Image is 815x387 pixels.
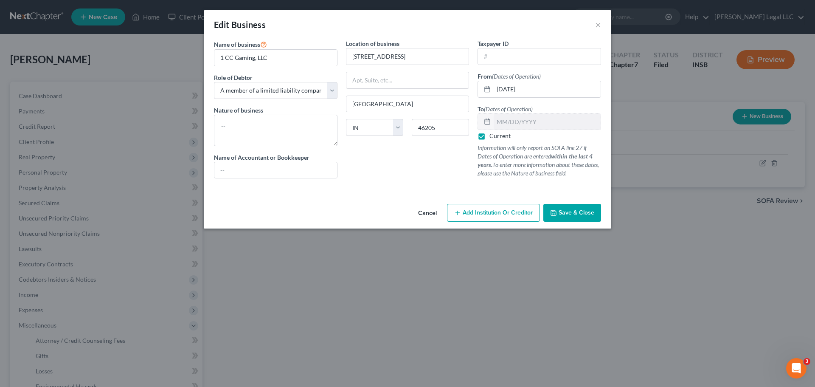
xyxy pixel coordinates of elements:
[804,358,810,365] span: 3
[559,209,594,216] span: Save & Close
[214,20,230,30] span: Edit
[346,72,469,88] input: Apt, Suite, etc...
[595,20,601,30] button: ×
[786,358,807,379] iframe: Intercom live chat
[346,39,399,48] label: Location of business
[447,204,540,222] button: Add Institution Or Creditor
[411,205,444,222] button: Cancel
[214,74,253,81] span: Role of Debtor
[494,81,601,97] input: MM/DD/YYYY
[543,204,601,222] button: Save & Close
[478,48,601,65] input: #
[478,72,541,81] label: From
[463,209,533,216] span: Add Institution Or Creditor
[489,132,511,140] label: Current
[214,162,337,178] input: --
[494,114,601,130] input: MM/DD/YYYY
[214,50,337,66] input: Enter name...
[231,20,266,30] span: Business
[214,153,309,162] label: Name of Accountant or Bookkeeper
[214,41,260,48] span: Name of business
[346,96,469,112] input: Enter city...
[214,106,263,115] label: Nature of business
[492,73,541,80] span: (Dates of Operation)
[478,105,533,113] label: To
[412,119,469,136] input: Enter zip...
[346,48,469,65] input: Enter address...
[478,144,601,178] p: Information will only report on SOFA line 27 if Dates of Operation are entered To enter more info...
[478,39,509,48] label: Taxpayer ID
[484,105,533,113] span: (Dates of Operation)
